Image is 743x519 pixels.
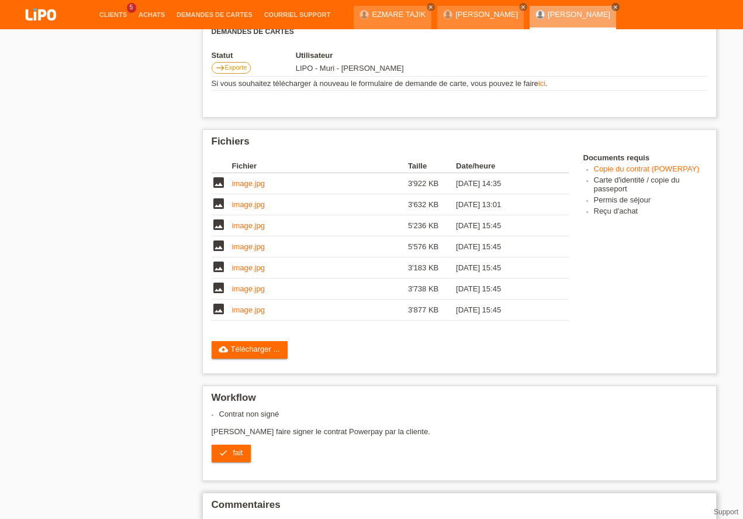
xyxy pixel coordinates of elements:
td: [DATE] 14:35 [456,173,552,194]
a: [PERSON_NAME] [548,10,610,19]
h2: Commentaires [212,499,707,517]
h2: Workflow [212,392,707,410]
a: close [519,3,527,11]
td: [DATE] 15:45 [456,300,552,321]
a: cloud_uploadTélécharger ... [212,341,288,359]
h2: Fichiers [212,136,707,153]
td: Si vous souhaitez télécharger à nouveau le formulaire de demande de carte, vous pouvez le faire . [212,77,707,91]
a: close [427,3,435,11]
li: Permis de séjour [594,195,707,207]
a: [PERSON_NAME] [455,10,518,19]
a: Achats [133,11,171,18]
i: image [212,302,226,316]
td: 3'922 KB [408,173,456,194]
span: 01.10.2025 [296,64,404,73]
a: image.jpg [232,242,265,251]
a: ici [538,79,545,88]
i: cloud_upload [219,345,228,354]
i: image [212,260,226,274]
th: Utilisateur [296,51,494,60]
i: image [212,176,226,190]
td: [DATE] 15:45 [456,215,552,236]
a: Demandes de cartes [171,11,258,18]
td: [DATE] 15:45 [456,279,552,300]
span: fait [233,448,243,457]
i: image [212,239,226,253]
a: Courriel Support [258,11,336,18]
a: Copie du contrat (POWERPAY) [594,164,700,173]
a: close [611,3,620,11]
h3: Demandes de cartes [212,28,707,36]
th: Taille [408,159,456,173]
a: image.jpg [232,284,265,293]
td: 5'576 KB [408,236,456,257]
td: 3'632 KB [408,194,456,215]
a: LIPO pay [12,24,70,33]
a: check fait [212,445,251,462]
a: image.jpg [232,200,265,209]
li: Contrat non signé [219,410,707,418]
td: [DATE] 15:45 [456,257,552,279]
i: close [520,4,526,10]
i: image [212,281,226,295]
h4: Documents requis [583,153,707,162]
a: Support [714,508,738,516]
i: image [212,197,226,211]
td: 5'236 KB [408,215,456,236]
i: image [212,218,226,232]
i: close [428,4,434,10]
div: [PERSON_NAME] faire signer le contrat Powerpay par la cliente. [212,410,707,471]
th: Statut [212,51,296,60]
td: [DATE] 15:45 [456,236,552,257]
a: image.jpg [232,305,265,314]
td: 3'738 KB [408,279,456,300]
i: check [219,448,228,458]
li: Reçu d'achat [594,207,707,218]
span: 5 [127,3,136,13]
td: [DATE] 13:01 [456,194,552,215]
th: Date/heure [456,159,552,173]
li: Carte d'identité / copie du passeport [594,176,707,195]
i: east [216,63,225,73]
a: image.jpg [232,221,265,230]
a: image.jpg [232,179,265,188]
a: Clients [94,11,133,18]
a: image.jpg [232,263,265,272]
td: 3'183 KB [408,257,456,279]
td: 3'877 KB [408,300,456,321]
th: Fichier [232,159,408,173]
a: EZMARE TAJIK [372,10,426,19]
span: Exporte [225,64,247,71]
i: close [613,4,618,10]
